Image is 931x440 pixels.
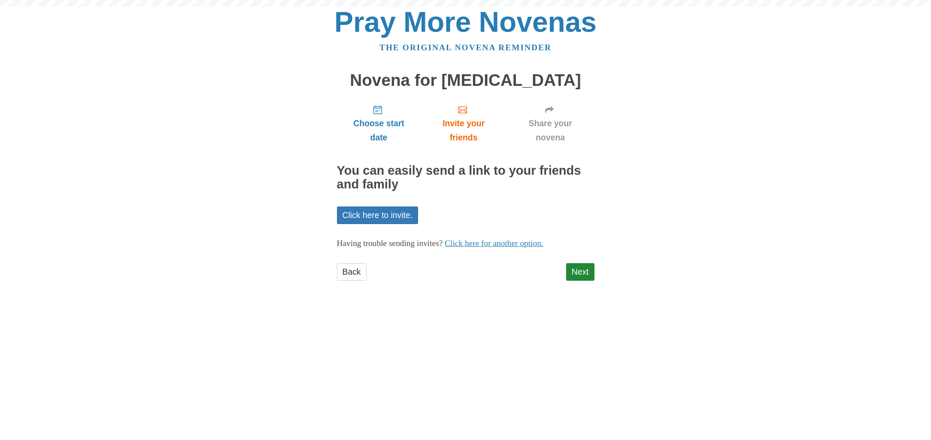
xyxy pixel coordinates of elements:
a: The original novena reminder [379,43,552,52]
span: Choose start date [346,116,412,145]
span: Share your novena [515,116,586,145]
a: Click here for another option. [445,239,543,248]
span: Having trouble sending invites? [337,239,443,248]
a: Invite your friends [421,98,506,149]
span: Invite your friends [429,116,497,145]
h1: Novena for [MEDICAL_DATA] [337,71,594,90]
a: Back [337,263,367,281]
a: Choose start date [337,98,421,149]
a: Pray More Novenas [334,6,597,38]
a: Share your novena [506,98,594,149]
a: Click here to invite. [337,206,418,224]
a: Next [566,263,594,281]
h2: You can easily send a link to your friends and family [337,164,594,191]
